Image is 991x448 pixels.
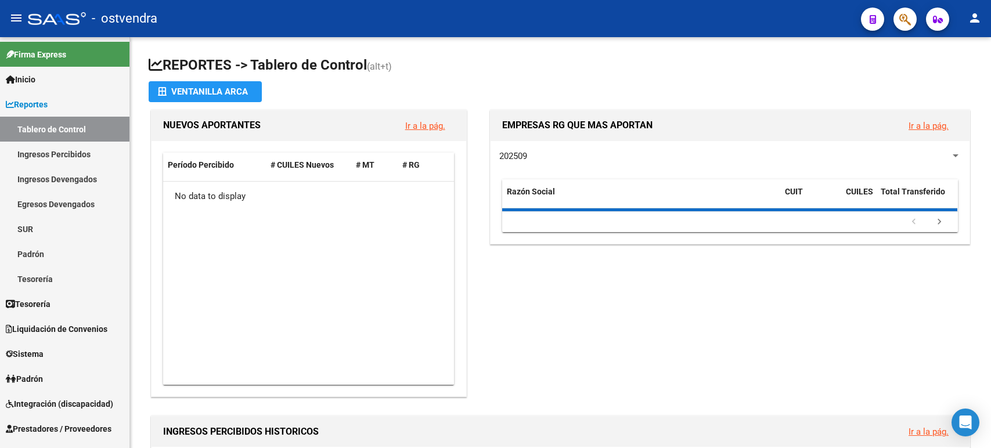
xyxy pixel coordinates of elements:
span: (alt+t) [367,61,392,72]
div: Open Intercom Messenger [952,409,979,436]
span: - ostvendra [92,6,157,31]
h1: REPORTES -> Tablero de Control [149,56,972,76]
span: CUIT [785,187,803,196]
span: 202509 [499,151,527,161]
span: INGRESOS PERCIBIDOS HISTORICOS [163,426,319,437]
button: Ventanilla ARCA [149,81,262,102]
span: Prestadores / Proveedores [6,422,111,435]
span: Sistema [6,348,44,360]
datatable-header-cell: Razón Social [502,179,780,218]
span: Padrón [6,373,43,385]
span: # CUILES Nuevos [271,160,334,169]
span: Liquidación de Convenios [6,323,107,335]
datatable-header-cell: Total Transferido [876,179,957,218]
mat-icon: person [968,11,982,25]
a: go to previous page [903,216,925,229]
span: # MT [356,160,374,169]
datatable-header-cell: # RG [398,153,444,178]
span: Integración (discapacidad) [6,398,113,410]
button: Ir a la pág. [899,115,958,136]
span: Reportes [6,98,48,111]
a: go to next page [928,216,950,229]
span: Tesorería [6,298,51,310]
button: Ir a la pág. [899,421,958,442]
span: NUEVOS APORTANTES [163,120,261,131]
datatable-header-cell: CUILES [841,179,876,218]
a: Ir a la pág. [405,121,445,131]
span: EMPRESAS RG QUE MAS APORTAN [502,120,653,131]
span: Inicio [6,73,35,86]
div: Ventanilla ARCA [158,81,253,102]
span: Firma Express [6,48,66,61]
datatable-header-cell: # MT [351,153,398,178]
button: Ir a la pág. [396,115,455,136]
datatable-header-cell: CUIT [780,179,841,218]
span: Total Transferido [881,187,945,196]
datatable-header-cell: # CUILES Nuevos [266,153,351,178]
div: No data to display [163,182,454,211]
span: Razón Social [507,187,555,196]
a: Ir a la pág. [909,121,949,131]
span: CUILES [846,187,873,196]
mat-icon: menu [9,11,23,25]
span: Período Percibido [168,160,234,169]
a: Ir a la pág. [909,427,949,437]
span: # RG [402,160,420,169]
datatable-header-cell: Período Percibido [163,153,266,178]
